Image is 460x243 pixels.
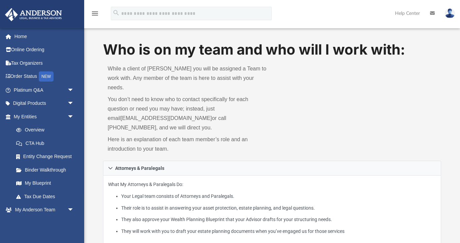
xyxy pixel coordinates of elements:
[5,70,84,84] a: Order StatusNEW
[9,123,84,137] a: Overview
[91,13,99,18] a: menu
[3,8,64,21] img: Anderson Advisors Platinum Portal
[108,135,267,154] p: Here is an explanation of each team member’s role and an introduction to your team.
[115,166,164,171] span: Attorneys & Paralegals
[9,190,84,203] a: Tax Due Dates
[5,43,84,57] a: Online Ordering
[5,110,84,123] a: My Entitiesarrow_drop_down
[67,97,81,111] span: arrow_drop_down
[67,110,81,124] span: arrow_drop_down
[5,56,84,70] a: Tax Organizers
[5,97,84,110] a: Digital Productsarrow_drop_down
[39,71,54,82] div: NEW
[5,30,84,43] a: Home
[103,161,441,176] a: Attorneys & Paralegals
[67,203,81,217] span: arrow_drop_down
[5,83,84,97] a: Platinum Q&Aarrow_drop_down
[9,150,84,163] a: Entity Change Request
[121,204,436,212] li: Their role is to assist in answering your asset protection, estate planning, and legal questions.
[121,215,436,224] li: They also approve your Wealth Planning Blueprint that your Advisor drafts for your structuring ne...
[445,8,455,18] img: User Pic
[9,177,81,190] a: My Blueprint
[121,192,436,201] li: Your Legal team consists of Attorneys and Paralegals.
[9,216,77,230] a: My Anderson Team
[9,163,84,177] a: Binder Walkthrough
[103,40,441,60] h1: Who is on my team and who will I work with:
[112,9,120,17] i: search
[108,95,267,132] p: You don’t need to know who to contact specifically for each question or need you may have; instea...
[121,115,212,121] a: [EMAIL_ADDRESS][DOMAIN_NAME]
[91,9,99,18] i: menu
[67,83,81,97] span: arrow_drop_down
[121,227,436,236] li: They will work with you to draft your estate planning documents when you’ve engaged us for those ...
[108,180,436,235] p: What My Attorneys & Paralegals Do:
[108,64,267,92] p: While a client of [PERSON_NAME] you will be assigned a Team to work with. Any member of the team ...
[5,203,81,217] a: My Anderson Teamarrow_drop_down
[9,136,84,150] a: CTA Hub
